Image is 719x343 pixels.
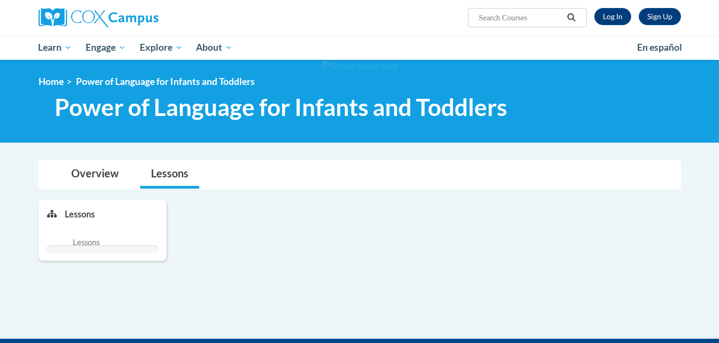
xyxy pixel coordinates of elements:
a: Home [39,76,64,87]
img: Cox Campus [39,8,158,27]
span: Explore [140,41,183,54]
input: Search Courses [478,11,563,24]
a: Register [639,8,681,25]
a: Log In [594,8,631,25]
a: Explore [133,35,190,60]
a: Overview [60,160,130,189]
span: Learn [38,41,72,54]
div: Main menu [22,35,697,60]
span: Engage [86,41,126,54]
a: Lessons [140,160,199,189]
img: Section background [322,60,398,72]
a: Learn [32,35,79,60]
span: Lessons [73,237,100,248]
a: Cox Campus [39,8,242,27]
a: Engage [79,35,133,60]
span: En español [637,42,682,53]
a: About [189,35,239,60]
span: Power of Language for Infants and Toddlers [55,93,507,121]
span: About [196,41,232,54]
button: Search [563,11,579,24]
a: En español [630,36,689,59]
span: Power of Language for Infants and Toddlers [76,76,255,87]
p: Lessons [65,208,95,220]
